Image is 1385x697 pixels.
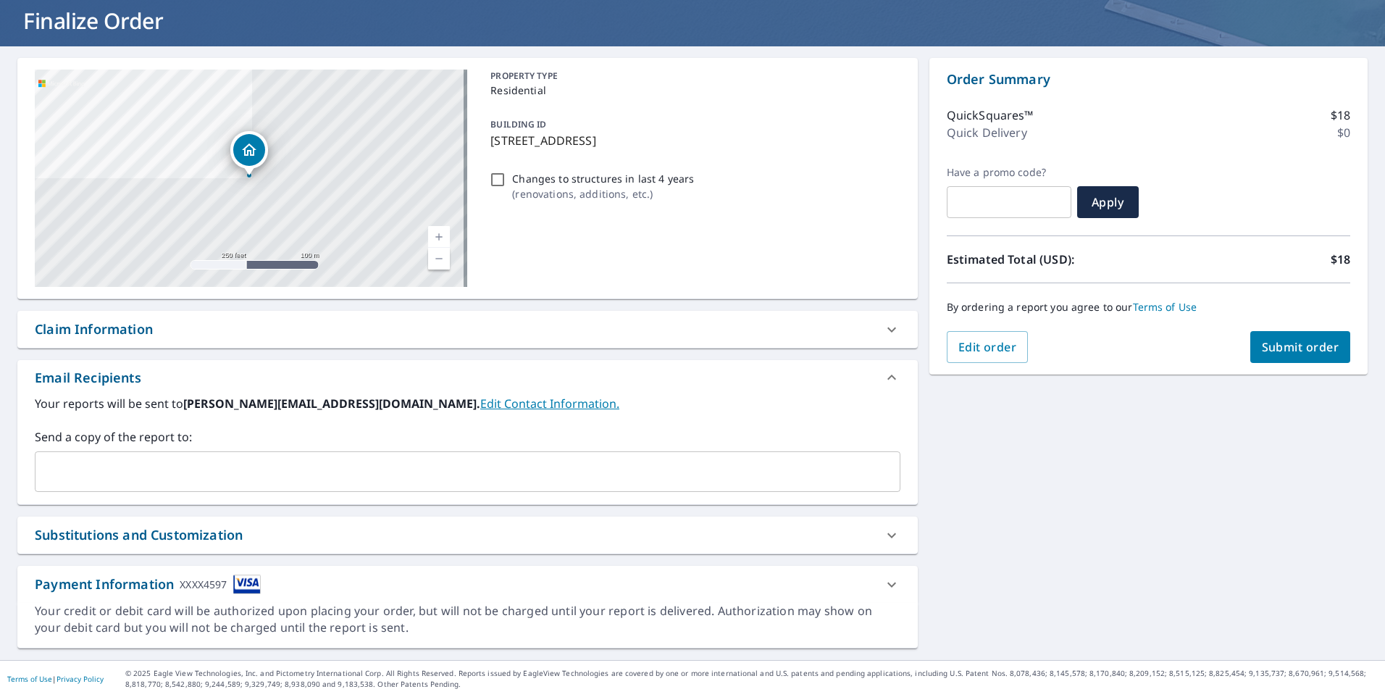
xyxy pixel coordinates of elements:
p: Quick Delivery [947,124,1027,141]
p: $18 [1331,107,1350,124]
p: ( renovations, additions, etc. ) [512,186,694,201]
button: Edit order [947,331,1029,363]
p: QuickSquares™ [947,107,1034,124]
div: Dropped pin, building 1, Residential property, 327 Agua Vista Way San Diego, CA 92114 [230,131,268,176]
a: Current Level 17, Zoom In [428,226,450,248]
button: Apply [1077,186,1139,218]
a: Terms of Use [1133,300,1197,314]
p: Order Summary [947,70,1350,89]
p: Changes to structures in last 4 years [512,171,694,186]
p: Estimated Total (USD): [947,251,1149,268]
span: Edit order [958,339,1017,355]
p: © 2025 Eagle View Technologies, Inc. and Pictometry International Corp. All Rights Reserved. Repo... [125,668,1378,690]
div: Your credit or debit card will be authorized upon placing your order, but will not be charged unt... [35,603,900,636]
label: Your reports will be sent to [35,395,900,412]
div: Substitutions and Customization [17,517,918,554]
p: Residential [490,83,894,98]
b: [PERSON_NAME][EMAIL_ADDRESS][DOMAIN_NAME]. [183,396,480,412]
span: Submit order [1262,339,1339,355]
img: cardImage [233,575,261,594]
p: By ordering a report you agree to our [947,301,1350,314]
p: | [7,675,104,683]
p: [STREET_ADDRESS] [490,132,894,149]
div: XXXX4597 [180,575,227,594]
div: Email Recipients [17,360,918,395]
div: Claim Information [35,320,153,339]
a: Current Level 17, Zoom Out [428,248,450,270]
a: Privacy Policy [57,674,104,684]
p: PROPERTY TYPE [490,70,894,83]
span: Apply [1089,194,1127,210]
p: BUILDING ID [490,118,546,130]
label: Have a promo code? [947,166,1071,179]
button: Submit order [1250,331,1351,363]
a: EditContactInfo [480,396,619,412]
div: Substitutions and Customization [35,525,243,545]
div: Payment Information [35,575,261,594]
div: Claim Information [17,311,918,348]
p: $18 [1331,251,1350,268]
div: Email Recipients [35,368,141,388]
div: Payment InformationXXXX4597cardImage [17,566,918,603]
h1: Finalize Order [17,6,1368,36]
a: Terms of Use [7,674,52,684]
p: $0 [1337,124,1350,141]
label: Send a copy of the report to: [35,428,900,446]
